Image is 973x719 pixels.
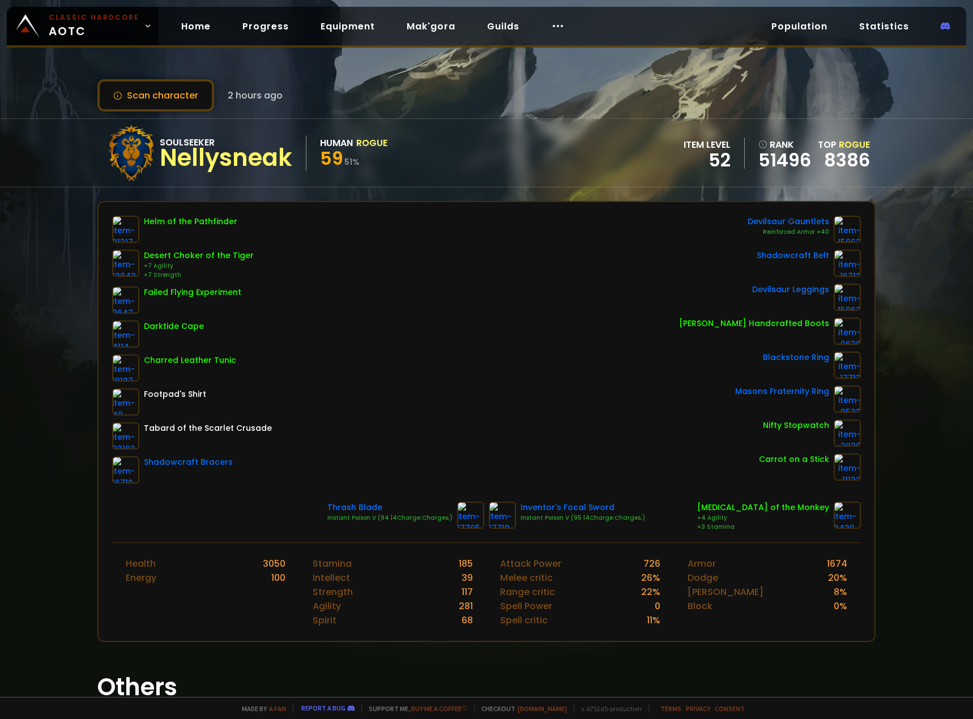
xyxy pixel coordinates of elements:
[834,216,861,243] img: item-15063
[655,599,660,613] div: 0
[172,15,220,38] a: Home
[684,152,731,169] div: 52
[762,15,837,38] a: Population
[520,513,645,523] div: Instant Poison V (95 |4Charge:Charges;)
[834,352,861,379] img: item-17713
[459,557,473,571] div: 185
[715,704,745,713] a: Consent
[313,599,341,613] div: Agility
[112,216,139,243] img: item-21317
[97,79,214,112] button: Scan character
[834,250,861,277] img: item-16713
[112,456,139,483] img: item-16710
[97,669,876,705] h1: Others
[327,513,453,523] div: Instant Poison V (94 |4Charge:Charges;)
[457,502,484,529] img: item-17705
[356,136,387,150] div: Rogue
[520,502,645,513] div: Inventor's Focal Sword
[834,318,861,345] img: item-9630
[144,262,254,271] div: +7 Agility
[228,88,283,102] span: 2 hours ago
[112,286,139,314] img: item-9647
[327,502,453,513] div: Thrash Blade
[574,704,642,713] span: v. d752d5 - production
[688,599,712,613] div: Block
[462,585,473,599] div: 117
[834,284,861,311] img: item-15062
[500,571,553,585] div: Melee critic
[112,320,139,348] img: item-4114
[49,12,139,23] small: Classic Hardcore
[763,352,829,363] div: Blackstone Ring
[126,571,156,585] div: Energy
[500,599,552,613] div: Spell Power
[828,571,847,585] div: 20 %
[759,453,829,465] div: Carrot on a Stick
[126,557,156,571] div: Health
[144,354,236,366] div: Charred Leather Tunic
[160,149,292,166] div: Nellysneak
[112,388,139,416] img: item-49
[313,571,350,585] div: Intellect
[160,135,292,149] div: Soulseeker
[834,502,861,529] img: item-3430
[500,585,555,599] div: Range critic
[679,318,829,329] div: [PERSON_NAME] Handcrafted Boots
[459,599,473,613] div: 281
[398,15,464,38] a: Mak'gora
[411,704,467,713] a: Buy me a coffee
[684,138,731,152] div: item level
[263,557,285,571] div: 3050
[763,420,829,431] div: Nifty Stopwatch
[144,422,272,434] div: Tabard of the Scarlet Crusade
[697,523,829,532] div: +3 Stamina
[758,138,811,152] div: rank
[144,250,254,262] div: Desert Choker of the Tiger
[144,388,206,400] div: Footpad's Shirt
[301,704,345,712] a: Report a bug
[489,502,516,529] img: item-17719
[697,502,829,513] div: [MEDICAL_DATA] of the Monkey
[757,250,829,262] div: Shadowcraft Belt
[500,557,561,571] div: Attack Power
[462,613,473,627] div: 68
[688,585,763,599] div: [PERSON_NAME]
[320,145,343,171] span: 59
[313,557,352,571] div: Stamina
[834,585,847,599] div: 8 %
[144,286,241,298] div: Failed Flying Experiment
[474,704,567,713] span: Checkout
[112,354,139,382] img: item-19127
[320,136,353,150] div: Human
[686,704,710,713] a: Privacy
[361,704,467,713] span: Support me,
[758,152,811,169] a: 51496
[827,557,847,571] div: 1674
[7,7,159,45] a: Classic HardcoreAOTC
[313,613,336,627] div: Spirit
[518,704,567,713] a: [DOMAIN_NAME]
[643,557,660,571] div: 726
[660,704,681,713] a: Terms
[834,420,861,447] img: item-2820
[688,557,716,571] div: Armor
[735,386,829,397] div: Masons Fraternity Ring
[748,228,829,237] div: Reinforced Armor +40
[269,704,286,713] a: a fan
[834,453,861,481] img: item-11122
[112,422,139,450] img: item-23192
[834,599,847,613] div: 0 %
[752,284,829,296] div: Devilsaur Leggings
[313,585,353,599] div: Strength
[344,156,360,168] small: 51 %
[144,320,204,332] div: Darktide Cape
[748,216,829,228] div: Devilsaur Gauntlets
[500,613,548,627] div: Spell critic
[839,138,870,151] span: Rogue
[834,386,861,413] img: item-9533
[641,585,660,599] div: 22 %
[688,571,718,585] div: Dodge
[49,12,139,40] span: AOTC
[697,513,829,523] div: +4 Agility
[462,571,473,585] div: 39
